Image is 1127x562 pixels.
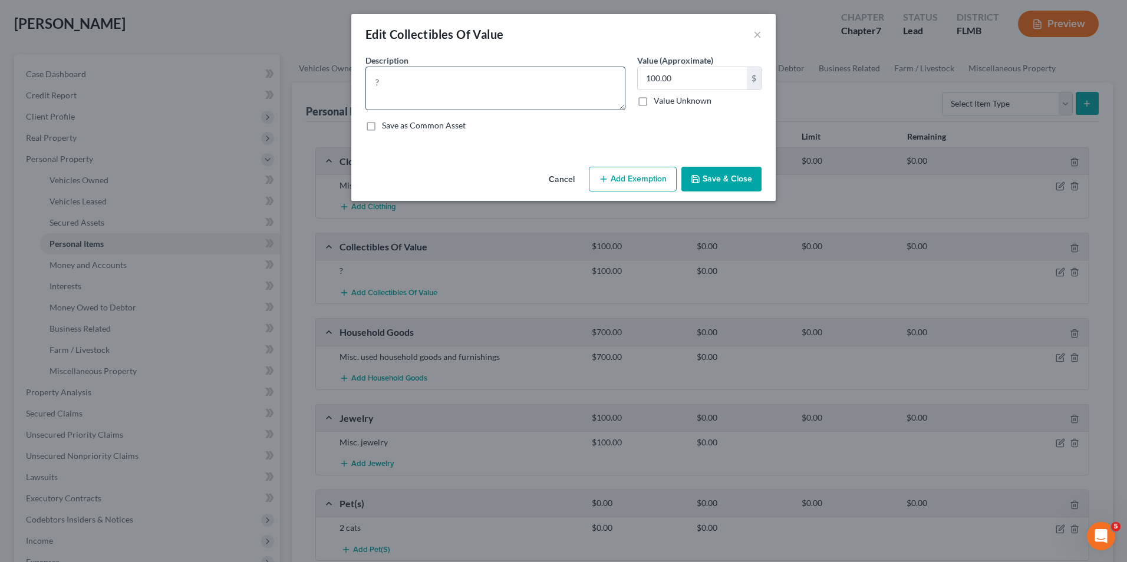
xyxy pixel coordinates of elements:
button: Add Exemption [589,167,677,191]
button: Cancel [539,168,584,191]
button: × [753,27,762,41]
label: Value Unknown [654,95,711,107]
button: Save & Close [681,167,762,191]
label: Save as Common Asset [382,120,466,131]
div: Edit Collectibles Of Value [365,26,503,42]
iframe: Intercom live chat [1087,522,1115,550]
span: Description [365,55,408,65]
input: 0.00 [638,67,747,90]
span: 5 [1111,522,1121,531]
label: Value (Approximate) [637,54,713,67]
div: $ [747,67,761,90]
